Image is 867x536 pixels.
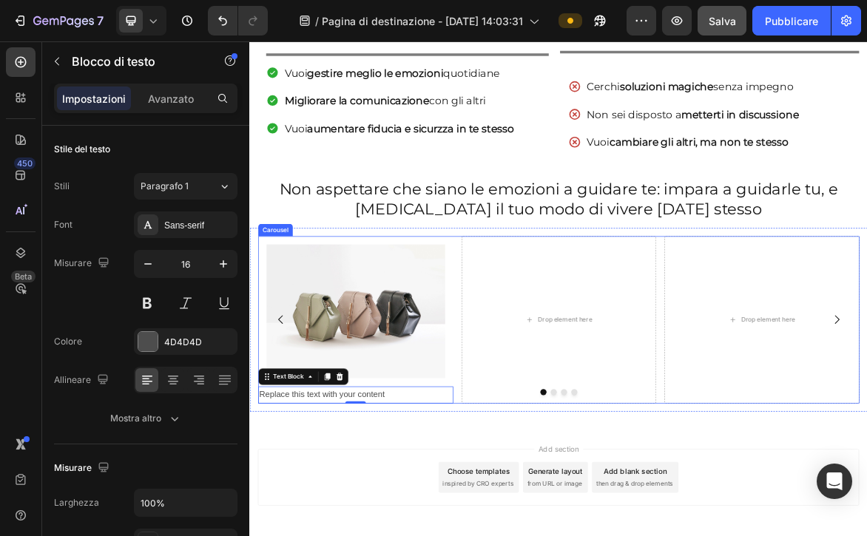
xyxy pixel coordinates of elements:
[54,374,91,385] font: Allineare
[24,292,280,484] img: image_demo.jpg
[414,394,492,406] div: Drop element here
[15,265,58,278] div: Carousel
[621,96,789,114] strong: metterti in discussione
[249,41,867,536] iframe: Area di progettazione
[54,462,92,473] font: Misurare
[30,475,81,489] div: Text Block
[141,180,189,191] font: Paragrafo 1
[54,336,82,347] font: Colore
[54,219,72,230] font: Font
[164,220,204,231] font: Sans-serif
[110,413,161,424] font: Mostra altro
[447,500,456,509] button: Dot
[823,379,864,421] button: Carousel Next Arrow
[54,143,110,155] font: Stile del testo
[17,158,33,169] font: 450
[532,56,667,74] strong: soluzioni magiche
[24,379,65,421] button: Carousel Back Arrow
[462,500,470,509] button: Dot
[485,92,789,118] p: Non sei disposto a
[54,180,70,191] font: Stili
[54,405,237,432] button: Mostra altro
[134,173,237,200] button: Paragrafo 1
[765,15,818,27] font: Pubblicare
[12,496,292,520] div: Replace this text with your content
[485,52,789,78] p: Cerchi senza impegno
[698,6,746,35] button: Salva
[54,257,92,268] font: Misurare
[164,336,202,347] font: 4D4D4D
[15,271,32,282] font: Beta
[417,500,426,509] button: Dot
[54,497,99,508] font: Larghezza
[148,92,194,105] font: Avanzato
[817,464,852,499] div: Apri Intercom Messenger
[6,6,110,35] button: 7
[517,136,775,154] strong: cambiare gli altri, ma non te stesso
[62,92,126,105] font: Impostazioni
[485,132,789,158] p: Vuoi
[315,15,319,27] font: /
[706,394,784,406] div: Drop element here
[432,500,441,509] button: Dot
[752,6,831,35] button: Pubblicare
[72,52,198,70] p: Blocco di testo
[135,489,237,516] input: Auto
[709,15,736,27] font: Salva
[72,54,155,69] font: Blocco di testo
[322,15,523,27] font: Pagina di destinazione - [DATE] 14:03:31
[97,13,104,28] font: 7
[208,6,268,35] div: Annulla/Ripristina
